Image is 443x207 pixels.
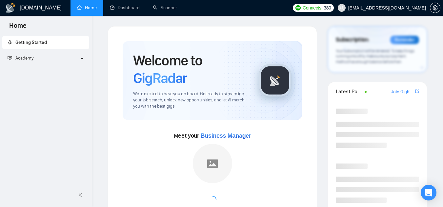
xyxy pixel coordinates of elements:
span: Latest Posts from the GigRadar Community [336,87,363,95]
a: dashboardDashboard [110,5,140,10]
img: logo [5,3,16,13]
img: placeholder.png [193,144,232,183]
span: Academy [15,55,33,61]
span: setting [430,5,440,10]
span: loading [207,195,218,205]
span: Your subscription will be renewed. To keep things running smoothly, make sure your payment method... [336,48,414,64]
span: fund-projection-screen [8,56,12,60]
a: export [415,88,419,95]
span: Home [4,21,32,35]
a: setting [430,5,440,10]
span: Getting Started [15,40,47,45]
span: We're excited to have you on board. Get ready to streamline your job search, unlock new opportuni... [133,91,248,110]
div: Open Intercom Messenger [421,185,436,200]
li: Getting Started [2,36,89,49]
span: Business Manager [201,132,251,139]
li: Academy Homepage [2,67,89,72]
h1: Welcome to [133,52,248,87]
span: Connects: [303,4,322,11]
span: double-left [78,192,85,198]
a: searchScanner [153,5,177,10]
span: export [415,89,419,94]
span: GigRadar [133,69,187,87]
img: upwork-logo.png [295,5,301,10]
a: Join GigRadar Slack Community [391,88,414,95]
div: Reminder [390,36,419,44]
button: setting [430,3,440,13]
span: user [339,6,344,10]
span: Meet your [174,132,251,139]
span: rocket [8,40,12,44]
span: Academy [8,55,33,61]
img: gigradar-logo.png [259,64,292,97]
span: Subscription [336,34,368,45]
span: 380 [324,4,331,11]
a: homeHome [77,5,97,10]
